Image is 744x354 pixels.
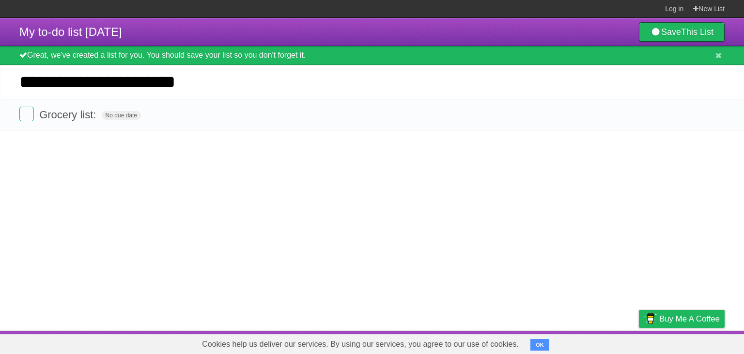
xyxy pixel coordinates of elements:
a: Terms [593,333,615,352]
span: Grocery list: [39,109,98,121]
span: My to-do list [DATE] [19,25,122,38]
a: Privacy [626,333,651,352]
b: This List [681,27,713,37]
a: Suggest a feature [664,333,725,352]
span: Buy me a coffee [659,310,720,327]
img: Buy me a coffee [644,310,657,327]
a: About [510,333,530,352]
label: Done [19,107,34,121]
a: SaveThis List [639,22,725,42]
button: OK [530,339,549,351]
span: Cookies help us deliver our services. By using our services, you agree to our use of cookies. [192,335,528,354]
a: Developers [542,333,581,352]
a: Buy me a coffee [639,310,725,328]
span: No due date [102,111,141,120]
